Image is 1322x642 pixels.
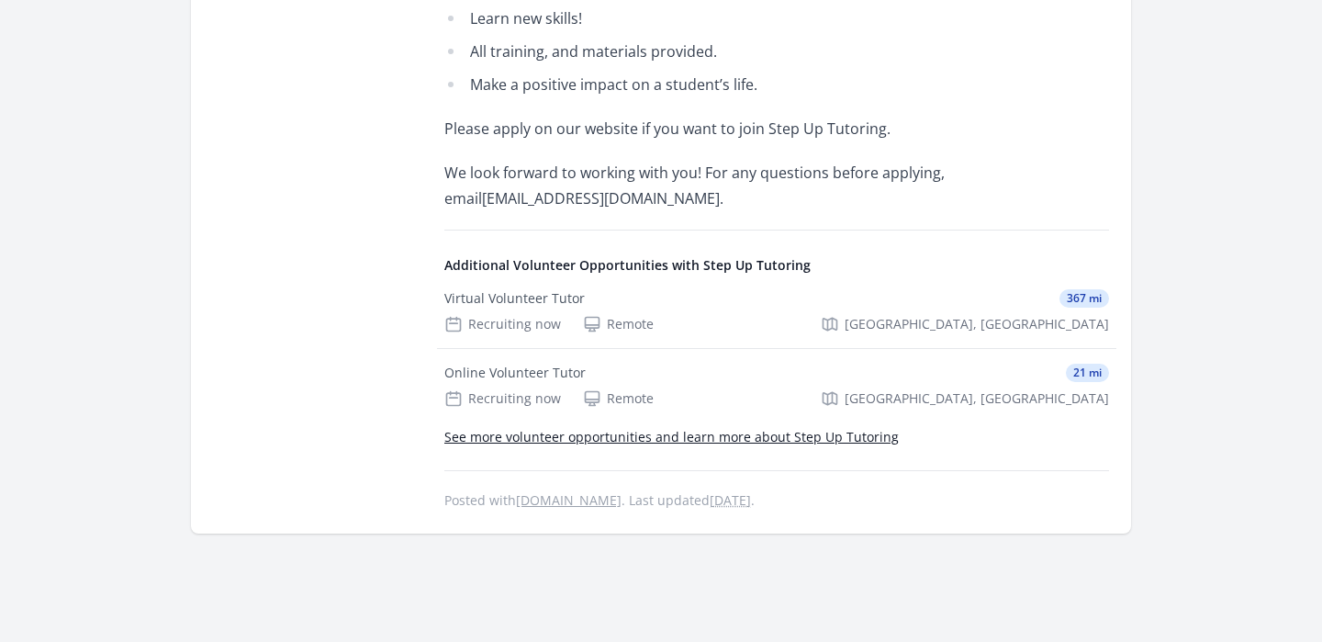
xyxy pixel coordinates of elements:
div: Recruiting now [444,315,561,333]
a: See more volunteer opportunities and learn more about Step Up Tutoring [444,428,899,445]
h4: Additional Volunteer Opportunities with Step Up Tutoring [444,256,1109,275]
p: Posted with . Last updated . [444,493,1109,508]
div: Virtual Volunteer Tutor [444,289,585,308]
a: Online Volunteer Tutor 21 mi Recruiting now Remote [GEOGRAPHIC_DATA], [GEOGRAPHIC_DATA] [437,349,1116,422]
div: Online Volunteer Tutor [444,364,586,382]
li: Make a positive impact on a student’s life. [444,72,981,97]
span: [GEOGRAPHIC_DATA], [GEOGRAPHIC_DATA] [845,315,1109,333]
p: We look forward to working with you! For any questions before applying, email [EMAIL_ADDRESS][DOM... [444,160,981,211]
abbr: Wed, Aug 21, 2024 1:13 PM [710,491,751,509]
div: Remote [583,315,654,333]
p: Please apply on our website if you want to join Step Up Tutoring. [444,116,981,141]
span: [GEOGRAPHIC_DATA], [GEOGRAPHIC_DATA] [845,389,1109,408]
div: Remote [583,389,654,408]
div: Recruiting now [444,389,561,408]
li: Learn new skills! [444,6,981,31]
a: [DOMAIN_NAME] [516,491,622,509]
span: 367 mi [1059,289,1109,308]
li: All training, and materials provided. [444,39,981,64]
span: 21 mi [1066,364,1109,382]
a: Virtual Volunteer Tutor 367 mi Recruiting now Remote [GEOGRAPHIC_DATA], [GEOGRAPHIC_DATA] [437,275,1116,348]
